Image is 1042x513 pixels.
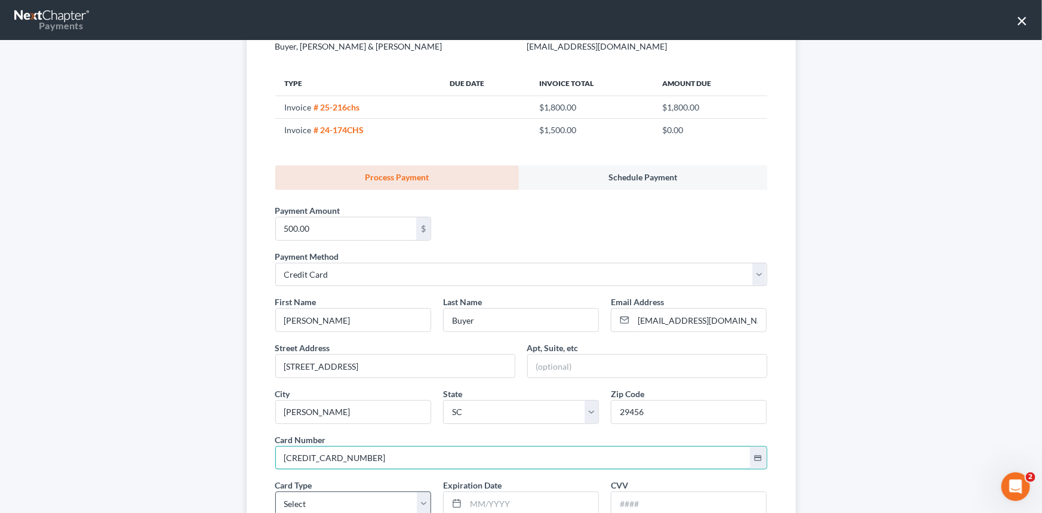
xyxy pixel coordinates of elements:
th: Invoice Total [530,72,653,96]
input: Enter city... [276,401,431,423]
p: Buyer, [PERSON_NAME] & [PERSON_NAME] [275,41,515,53]
input: ●●●● ●●●● ●●●● ●●●● [276,447,750,469]
td: $0.00 [653,119,767,142]
div: Payments [14,19,83,32]
span: Apt, Suite, etc [527,343,579,353]
input: 0.00 [276,217,416,240]
input: -- [276,309,431,331]
a: Process Payment [275,165,519,190]
a: Schedule Payment [519,165,767,190]
a: Payments [14,6,91,35]
td: $1,500.00 [530,119,653,142]
span: Zip Code [611,389,644,399]
span: Payment Method [275,251,339,262]
span: Card Type [275,480,312,490]
span: Expiration Date [443,480,502,490]
span: 2 [1026,472,1035,482]
span: Card Number [275,435,326,445]
input: Enter email... [634,309,766,331]
strong: # 25-216chs [314,102,360,112]
input: XXXXX [611,401,766,423]
span: Last Name [443,297,482,307]
th: Amount Due [653,72,767,96]
span: Invoice [285,125,312,135]
td: $1,800.00 [653,96,767,118]
i: credit_card [754,454,763,462]
span: State [443,389,462,399]
input: Enter address... [276,355,515,377]
th: Due Date [440,72,530,96]
span: Invoice [285,102,312,112]
input: (optional) [528,355,767,377]
span: Email Address [611,297,664,307]
input: -- [444,309,598,331]
strong: # 24-174CHS [314,125,364,135]
span: Payment Amount [275,205,340,216]
button: × [1016,11,1028,30]
th: Type [275,72,440,96]
iframe: Intercom live chat [1001,472,1030,501]
p: [EMAIL_ADDRESS][DOMAIN_NAME] [527,41,767,53]
span: CVV [611,480,628,490]
span: City [275,389,290,399]
span: Street Address [275,343,330,353]
td: $1,800.00 [530,96,653,118]
span: First Name [275,297,316,307]
div: $ [416,217,431,240]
